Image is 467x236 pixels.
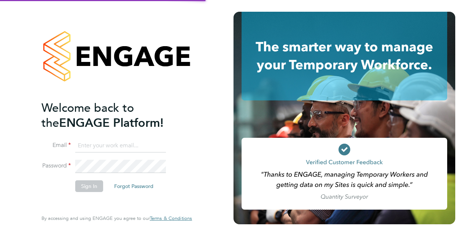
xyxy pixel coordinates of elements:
[41,101,134,130] span: Welcome back to the
[41,162,71,170] label: Password
[41,215,192,221] span: By accessing and using ENGAGE you agree to our
[75,139,166,152] input: Enter your work email...
[150,215,192,221] a: Terms & Conditions
[75,180,103,192] button: Sign In
[41,100,185,130] h2: ENGAGE Platform!
[108,180,159,192] button: Forgot Password
[41,141,71,149] label: Email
